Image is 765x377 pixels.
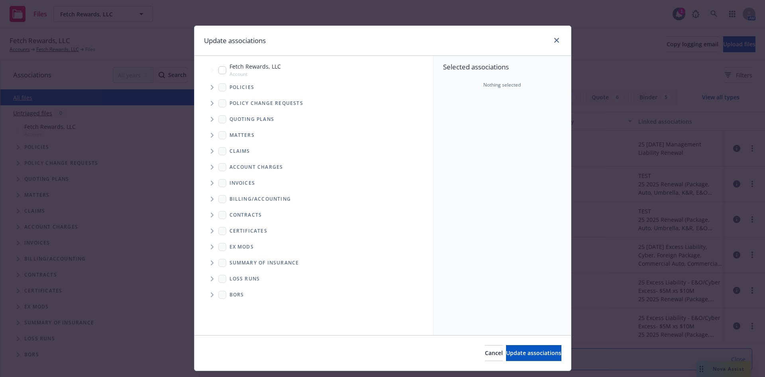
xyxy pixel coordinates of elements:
span: Claims [229,149,250,154]
span: Cancel [485,349,503,357]
span: Billing/Accounting [229,197,291,201]
span: Account [229,71,281,77]
span: Summary of insurance [229,261,299,265]
button: Update associations [506,345,561,361]
span: Selected associations [443,62,561,72]
span: Ex Mods [229,245,254,249]
div: Folder Tree Example [194,191,433,303]
div: Tree Example [194,61,433,191]
button: Cancel [485,345,503,361]
span: Account charges [229,165,283,170]
span: Policies [229,85,255,90]
span: Invoices [229,181,255,186]
span: Policy change requests [229,101,303,106]
a: close [552,36,561,45]
span: Nothing selected [483,81,521,89]
span: Fetch Rewards, LLC [229,62,281,71]
span: Certificates [229,229,267,233]
span: Quoting plans [229,117,275,122]
span: Loss Runs [229,276,260,281]
h1: Update associations [204,36,266,46]
span: Contracts [229,213,262,217]
span: Matters [229,133,255,138]
span: Update associations [506,349,561,357]
span: BORs [229,292,244,297]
